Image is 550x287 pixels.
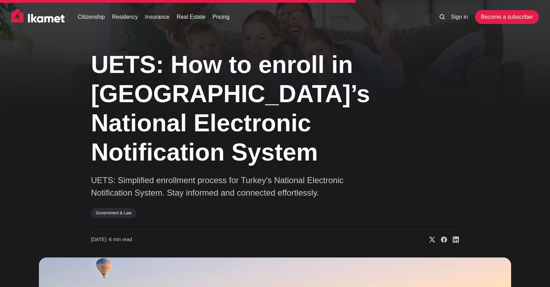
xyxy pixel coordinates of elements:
[145,13,169,21] a: Insurance
[212,13,230,21] a: Pricing
[91,50,390,167] h1: UETS: How to enroll in [GEOGRAPHIC_DATA]’s National Electronic Notification System
[112,13,138,21] a: Residency
[177,13,206,21] a: Real Estate
[424,236,435,243] a: Share on X
[91,236,132,243] time: 6 min read
[11,8,68,26] img: Ikamet home
[475,10,539,24] a: Become a subscriber
[91,208,136,218] a: Government & Law
[435,236,447,243] a: Share on Facebook
[91,237,109,242] span: [DATE] ∙
[447,236,459,243] a: Share on Linkedin
[451,13,468,21] a: Sign in
[78,13,105,21] a: Citizenship
[91,174,369,199] p: UETS: Simplified enrollment process for Turkey's National Electronic Notification System. Stay in...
